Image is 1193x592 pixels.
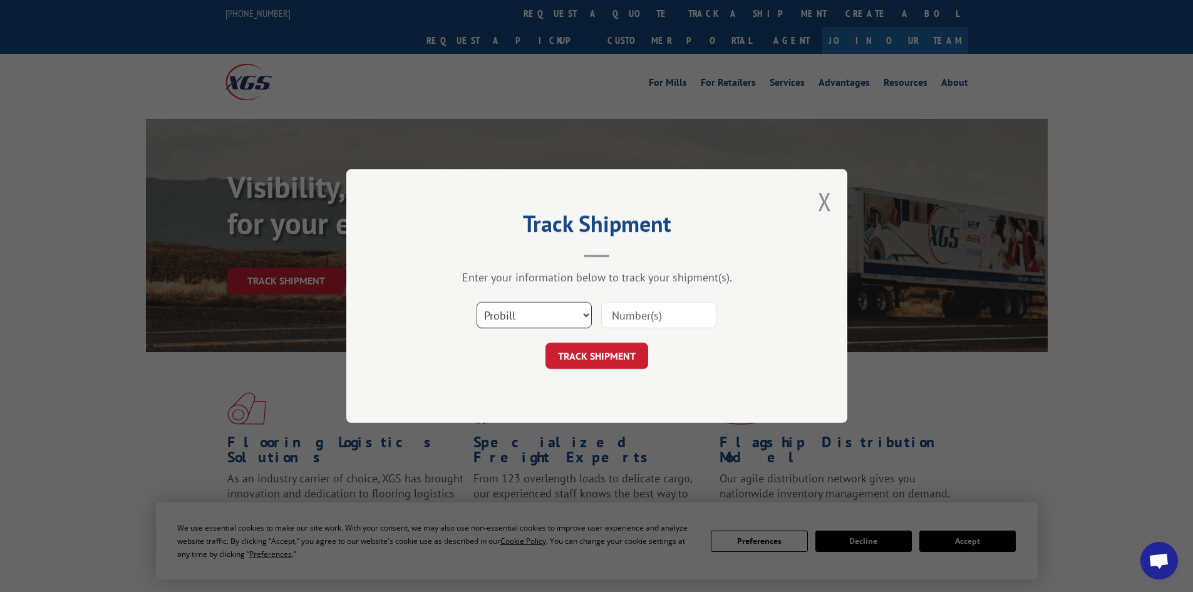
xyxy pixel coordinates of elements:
button: Close modal [818,185,832,218]
a: Open chat [1140,542,1178,579]
h2: Track Shipment [409,215,785,239]
button: TRACK SHIPMENT [545,343,648,369]
input: Number(s) [601,302,716,328]
div: Enter your information below to track your shipment(s). [409,270,785,284]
